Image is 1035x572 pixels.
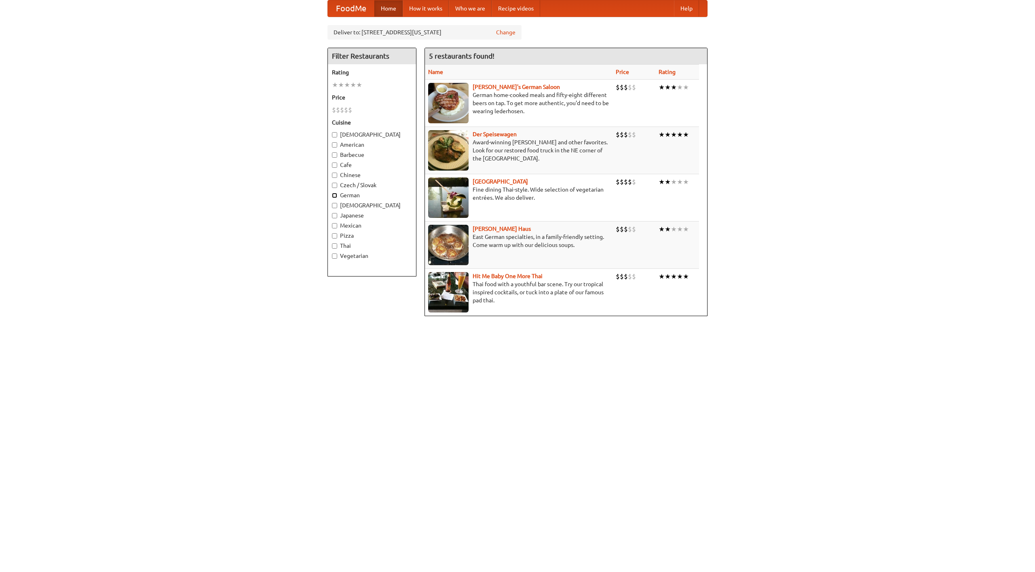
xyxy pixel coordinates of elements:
label: American [332,141,412,149]
label: German [332,191,412,199]
li: $ [620,83,624,92]
li: ★ [671,130,677,139]
li: ★ [677,83,683,92]
li: ★ [671,225,677,234]
li: ★ [683,130,689,139]
p: East German specialties, in a family-friendly setting. Come warm up with our delicious soups. [428,233,609,249]
input: American [332,142,337,148]
label: [DEMOGRAPHIC_DATA] [332,131,412,139]
li: ★ [665,225,671,234]
li: ★ [677,177,683,186]
li: ★ [350,80,356,89]
a: Change [496,28,515,36]
li: $ [632,83,636,92]
li: $ [628,130,632,139]
input: Thai [332,243,337,249]
p: Thai food with a youthful bar scene. Try our tropical inspired cocktails, or tuck into a plate of... [428,280,609,304]
li: ★ [665,177,671,186]
ng-pluralize: 5 restaurants found! [429,52,494,60]
li: $ [628,177,632,186]
a: Home [374,0,403,17]
li: $ [620,225,624,234]
li: $ [628,225,632,234]
input: Barbecue [332,152,337,158]
img: speisewagen.jpg [428,130,469,171]
a: FoodMe [328,0,374,17]
li: $ [332,106,336,114]
p: Award-winning [PERSON_NAME] and other favorites. Look for our restored food truck in the NE corne... [428,138,609,163]
img: kohlhaus.jpg [428,225,469,265]
a: How it works [403,0,449,17]
div: Deliver to: [STREET_ADDRESS][US_STATE] [327,25,522,40]
h4: Filter Restaurants [328,48,416,64]
li: ★ [659,225,665,234]
a: Help [674,0,699,17]
li: $ [620,177,624,186]
li: $ [624,272,628,281]
li: ★ [671,177,677,186]
a: Hit Me Baby One More Thai [473,273,543,279]
li: $ [616,83,620,92]
a: [GEOGRAPHIC_DATA] [473,178,528,185]
li: $ [628,272,632,281]
img: babythai.jpg [428,272,469,312]
input: Chinese [332,173,337,178]
li: ★ [677,130,683,139]
li: ★ [683,272,689,281]
label: Cafe [332,161,412,169]
li: ★ [659,272,665,281]
li: $ [616,130,620,139]
a: Recipe videos [492,0,540,17]
li: ★ [671,272,677,281]
li: $ [620,272,624,281]
li: $ [340,106,344,114]
li: $ [632,272,636,281]
li: $ [628,83,632,92]
li: ★ [683,177,689,186]
input: Cafe [332,163,337,168]
h5: Price [332,93,412,101]
li: $ [624,83,628,92]
a: Rating [659,69,676,75]
a: Name [428,69,443,75]
li: ★ [665,272,671,281]
b: [PERSON_NAME] Haus [473,226,531,232]
input: Japanese [332,213,337,218]
input: Czech / Slovak [332,183,337,188]
a: Price [616,69,629,75]
a: [PERSON_NAME]'s German Saloon [473,84,560,90]
a: Who we are [449,0,492,17]
input: [DEMOGRAPHIC_DATA] [332,203,337,208]
li: $ [624,177,628,186]
label: [DEMOGRAPHIC_DATA] [332,201,412,209]
label: Chinese [332,171,412,179]
li: $ [632,130,636,139]
li: $ [624,225,628,234]
input: [DEMOGRAPHIC_DATA] [332,132,337,137]
label: Barbecue [332,151,412,159]
li: $ [616,272,620,281]
img: satay.jpg [428,177,469,218]
li: $ [632,225,636,234]
li: $ [344,106,348,114]
li: ★ [356,80,362,89]
li: ★ [683,83,689,92]
label: Mexican [332,222,412,230]
li: ★ [659,130,665,139]
input: Mexican [332,223,337,228]
label: Thai [332,242,412,250]
li: $ [624,130,628,139]
label: Japanese [332,211,412,220]
h5: Cuisine [332,118,412,127]
a: Der Speisewagen [473,131,517,137]
li: ★ [332,80,338,89]
li: ★ [659,177,665,186]
h5: Rating [332,68,412,76]
li: ★ [671,83,677,92]
li: ★ [677,225,683,234]
li: ★ [683,225,689,234]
